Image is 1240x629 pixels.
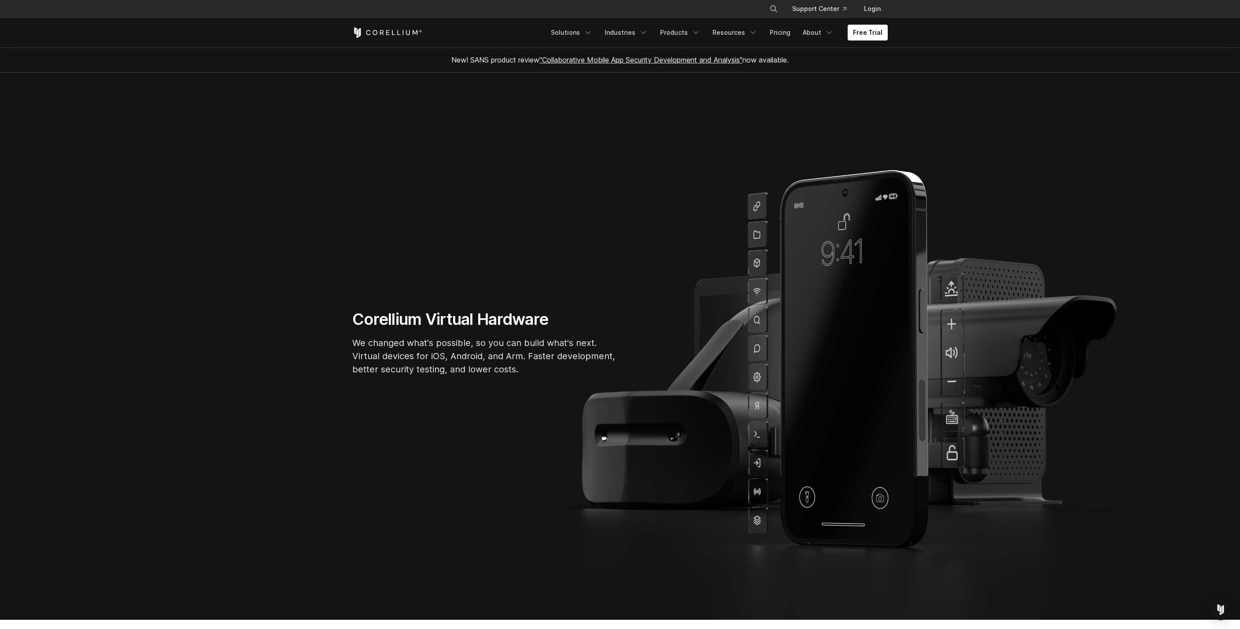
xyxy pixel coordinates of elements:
[764,25,796,40] a: Pricing
[857,1,888,17] a: Login
[546,25,598,40] a: Solutions
[848,25,888,40] a: Free Trial
[546,25,888,40] div: Navigation Menu
[797,25,839,40] a: About
[599,25,653,40] a: Industries
[759,1,888,17] div: Navigation Menu
[539,55,742,64] a: "Collaborative Mobile App Security Development and Analysis"
[352,309,616,329] h1: Corellium Virtual Hardware
[707,25,763,40] a: Resources
[352,27,422,38] a: Corellium Home
[451,55,789,64] span: New! SANS product review now available.
[1210,599,1231,620] div: Open Intercom Messenger
[785,1,853,17] a: Support Center
[352,336,616,376] p: We changed what's possible, so you can build what's next. Virtual devices for iOS, Android, and A...
[766,1,782,17] button: Search
[655,25,705,40] a: Products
